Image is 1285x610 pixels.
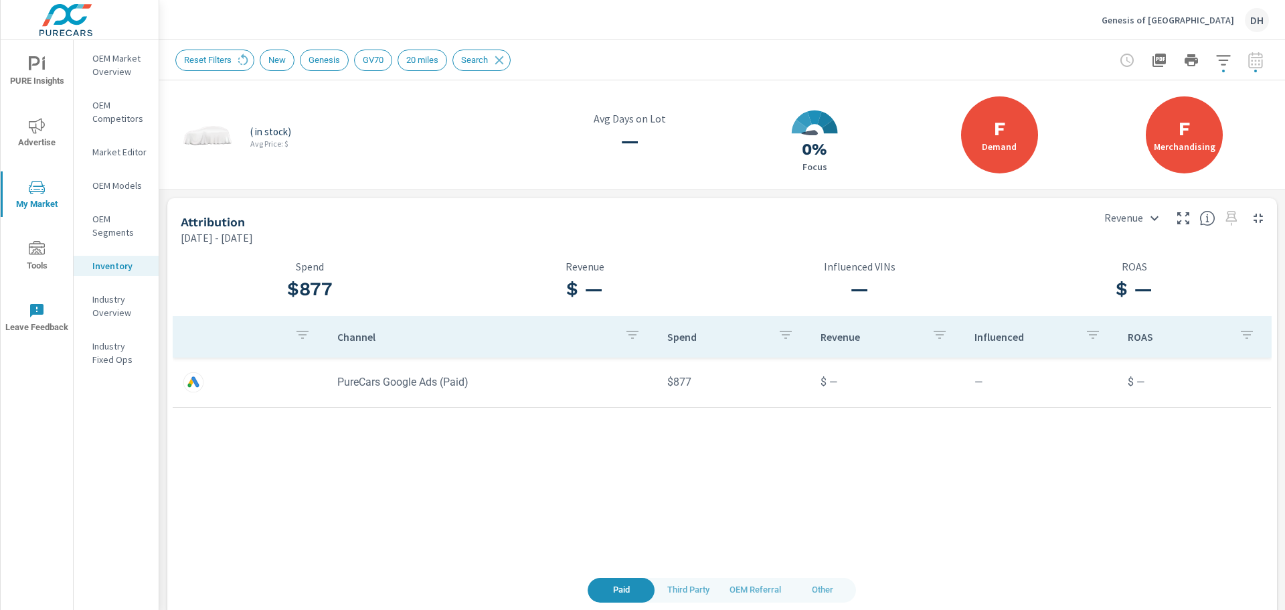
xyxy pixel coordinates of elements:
[1221,208,1242,229] span: Select a preset date range to save this widget
[1178,47,1205,74] button: Print Report
[1096,206,1167,230] div: Revenue
[452,50,511,71] div: Search
[181,278,439,301] h3: $877
[250,138,288,150] p: Avg Price: $
[730,278,989,301] h3: —
[92,293,148,319] p: Industry Overview
[1210,47,1237,74] button: Apply Filters
[810,365,964,399] td: $ —
[657,365,810,399] td: $877
[730,583,781,598] span: OEM Referral
[455,260,714,273] p: Revenue
[1005,278,1264,301] h3: $ —
[1248,208,1269,229] button: Minimize Widget
[1179,117,1190,141] h2: F
[730,260,989,273] p: Influenced VINs
[1,40,73,348] div: nav menu
[821,330,921,344] p: Revenue
[176,55,240,65] span: Reset Filters
[1102,14,1234,26] p: Genesis of [GEOGRAPHIC_DATA]
[1245,8,1269,32] div: DH
[337,330,614,344] p: Channel
[92,145,148,159] p: Market Editor
[183,372,203,392] img: 67f25b01-b787-4584-b2d7-bec6032c323a.png
[5,179,69,212] span: My Market
[5,241,69,274] span: Tools
[92,98,148,125] p: OEM Competitors
[92,212,148,239] p: OEM Segments
[181,115,234,155] img: glamour
[74,209,159,242] div: OEM Segments
[74,175,159,196] div: OEM Models
[74,95,159,129] div: OEM Competitors
[92,52,148,78] p: OEM Market Overview
[74,336,159,370] div: Industry Fixed Ops
[74,142,159,162] div: Market Editor
[802,161,827,173] p: Focus
[92,259,148,273] p: Inventory
[982,141,1017,153] label: Demand
[92,339,148,366] p: Industry Fixed Ops
[250,126,291,138] p: ( in stock)
[92,179,148,192] p: OEM Models
[596,583,647,598] span: Paid
[802,138,827,161] h3: 0%
[5,118,69,151] span: Advertise
[1146,47,1173,74] button: "Export Report to PDF"
[5,56,69,89] span: PURE Insights
[175,50,254,71] div: Reset Filters
[181,215,245,229] h5: Attribution
[74,256,159,276] div: Inventory
[181,260,439,273] p: Spend
[1117,365,1271,399] td: $ —
[1005,260,1264,273] p: ROAS
[667,330,768,344] p: Spend
[1128,330,1228,344] p: ROAS
[453,55,496,65] span: Search
[74,289,159,323] div: Industry Overview
[545,112,714,125] p: Avg Days on Lot
[260,55,294,65] span: New
[455,278,714,301] h3: $ —
[355,55,392,65] span: GV70
[1154,141,1215,153] label: Merchandising
[994,117,1005,141] h2: F
[663,583,713,598] span: Third Party
[797,583,848,598] span: Other
[301,55,348,65] span: Genesis
[1199,210,1215,226] span: See which channels are bringing the greatest return on your investment. The sale of each VIN can ...
[974,330,1075,344] p: Influenced
[1173,208,1194,229] button: Make Fullscreen
[545,130,714,153] h3: —
[964,365,1118,399] td: —
[398,55,446,65] span: 20 miles
[74,48,159,82] div: OEM Market Overview
[327,365,657,399] td: PureCars Google Ads (Paid)
[5,303,69,335] span: Leave Feedback
[181,230,253,246] p: [DATE] - [DATE]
